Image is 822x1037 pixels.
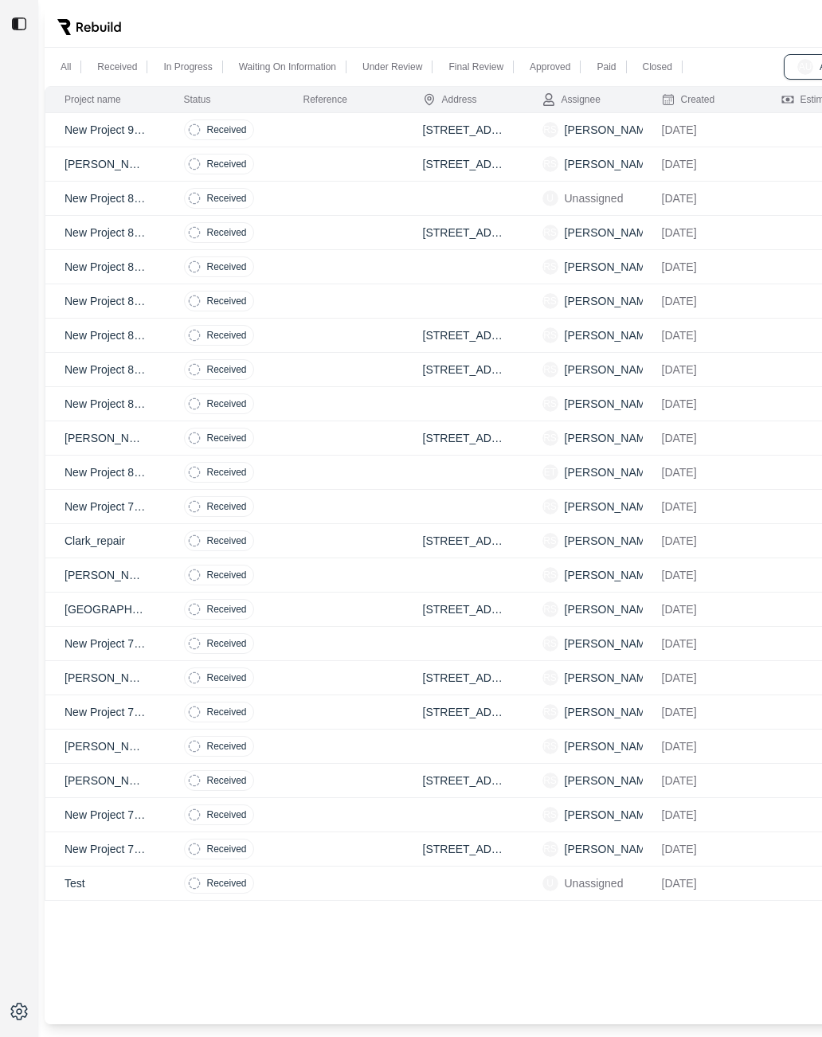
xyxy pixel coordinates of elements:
span: RS [542,156,558,172]
p: Received [207,740,247,753]
p: [PERSON_NAME] [565,327,656,343]
p: [PERSON_NAME] [565,704,656,720]
img: toggle sidebar [11,16,27,32]
div: Reference [303,93,347,106]
td: [STREET_ADDRESS] [404,524,523,558]
p: [PERSON_NAME] [565,464,656,480]
p: Received [207,226,247,239]
p: [PERSON_NAME] [65,567,146,583]
p: [DATE] [662,430,743,446]
p: [DATE] [662,156,743,172]
p: [PERSON_NAME] [565,567,656,583]
p: [PERSON_NAME] [65,773,146,789]
p: Received [207,774,247,787]
span: RS [542,636,558,652]
p: [DATE] [662,670,743,686]
p: [PERSON_NAME] [565,807,656,823]
p: New Project 820951 [65,225,146,241]
p: [DATE] [662,122,743,138]
p: Clark_repair [65,533,146,549]
span: RS [542,567,558,583]
span: U [542,190,558,206]
p: New Project 7151020 [65,841,146,857]
p: [PERSON_NAME] [65,430,146,446]
td: [STREET_ADDRESS] [404,593,523,627]
p: [DATE] [662,225,743,241]
p: [PERSON_NAME] [565,259,656,275]
p: [DATE] [662,704,743,720]
p: New Project 7151014 [65,807,146,823]
span: RS [542,430,558,446]
p: In Progress [163,61,212,73]
p: Received [207,671,247,684]
p: [DATE] [662,636,743,652]
p: [PERSON_NAME] [565,293,656,309]
p: Received [97,61,137,73]
span: RS [542,841,558,857]
td: [STREET_ADDRESS][PERSON_NAME] [404,661,523,695]
span: RS [542,122,558,138]
p: Received [207,534,247,547]
p: Received [207,603,247,616]
p: New Project 820938 [65,293,146,309]
p: Received [207,808,247,821]
span: RS [542,396,558,412]
td: [STREET_ADDRESS] [404,695,523,730]
p: New Project 85941 [65,464,146,480]
span: RS [542,327,558,343]
p: [PERSON_NAME] [565,362,656,378]
p: Received [207,260,247,273]
span: U [542,875,558,891]
td: [STREET_ADDRESS][PERSON_NAME] [404,421,523,456]
span: ET [542,464,558,480]
p: [DATE] [662,773,743,789]
span: RS [542,704,558,720]
p: Waiting On Information [239,61,336,73]
p: New Project 9121013 [65,122,146,138]
p: [PERSON_NAME] [565,533,656,549]
img: Rebuild [57,19,121,35]
p: [PERSON_NAME] [565,636,656,652]
p: [DATE] [662,807,743,823]
p: [PERSON_NAME] [565,670,656,686]
p: Received [207,363,247,376]
p: New Project 716936 [65,704,146,720]
p: New Project 8131119 [65,327,146,343]
td: [STREET_ADDRESS] [404,216,523,250]
p: Test [65,875,146,891]
p: [PERSON_NAME] Repair [65,670,146,686]
p: Received [207,192,247,205]
p: Received [207,877,247,890]
span: RS [542,259,558,275]
p: [PERSON_NAME] [565,122,656,138]
p: Received [207,329,247,342]
p: [DATE] [662,190,743,206]
p: [DATE] [662,841,743,857]
span: RS [542,533,558,549]
p: New Project 7241254 [65,499,146,515]
p: [DATE] [662,327,743,343]
td: [STREET_ADDRESS] [404,353,523,387]
span: RS [542,225,558,241]
span: RS [542,601,558,617]
p: [DATE] [662,464,743,480]
div: Project name [65,93,121,106]
p: Received [207,706,247,718]
td: [STREET_ADDRESS] [404,319,523,353]
td: [STREET_ADDRESS] [404,764,523,798]
p: Under Review [362,61,422,73]
p: New Project 716125 [65,636,146,652]
p: Received [207,500,247,513]
div: Status [184,93,211,106]
p: [PERSON_NAME] [565,601,656,617]
p: Received [207,158,247,170]
p: [GEOGRAPHIC_DATA] [65,601,146,617]
p: [DATE] [662,738,743,754]
p: [DATE] [662,293,743,309]
span: RS [542,670,558,686]
p: New Project 8201631 [65,190,146,206]
p: [PERSON_NAME] [65,738,146,754]
p: Final Review [448,61,503,73]
p: New Project 88927 [65,362,146,378]
td: [STREET_ADDRESS][PERSON_NAME] [404,147,523,182]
